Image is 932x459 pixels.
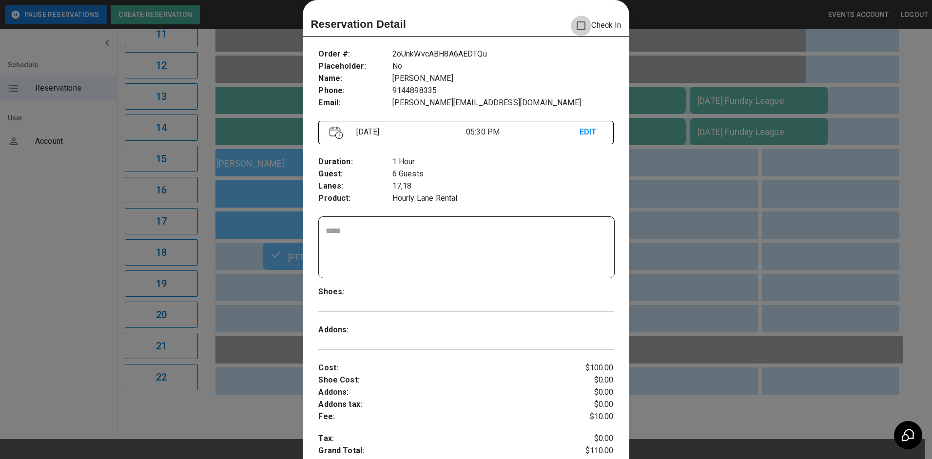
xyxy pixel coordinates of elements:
[318,399,564,411] p: Addons tax :
[392,73,614,85] p: [PERSON_NAME]
[318,97,392,109] p: Email :
[318,180,392,192] p: Lanes :
[311,16,406,32] p: Reservation Detail
[466,126,580,138] p: 05:30 PM
[318,374,564,386] p: Shoe Cost :
[318,168,392,180] p: Guest :
[392,60,614,73] p: No
[564,411,614,423] p: $10.00
[318,85,392,97] p: Phone :
[318,324,392,336] p: Addons :
[571,16,621,36] p: Check In
[392,180,614,192] p: 17,18
[318,73,392,85] p: Name :
[318,386,564,399] p: Addons :
[564,386,614,399] p: $0.00
[330,126,343,139] img: Vector
[318,60,392,73] p: Placeholder :
[352,126,466,138] p: [DATE]
[392,85,614,97] p: 9144898335
[392,156,614,168] p: 1 Hour
[580,126,602,138] p: EDIT
[564,399,614,411] p: $0.00
[318,48,392,60] p: Order # :
[564,362,614,374] p: $100.00
[564,433,614,445] p: $0.00
[318,411,564,423] p: Fee :
[318,433,564,445] p: Tax :
[318,286,392,298] p: Shoes :
[564,374,614,386] p: $0.00
[318,156,392,168] p: Duration :
[392,192,614,205] p: Hourly Lane Rental
[392,168,614,180] p: 6 Guests
[392,48,614,60] p: 2oUnkWvcABH8A6AEDTQu
[318,192,392,205] p: Product :
[318,362,564,374] p: Cost :
[392,97,614,109] p: [PERSON_NAME][EMAIL_ADDRESS][DOMAIN_NAME]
